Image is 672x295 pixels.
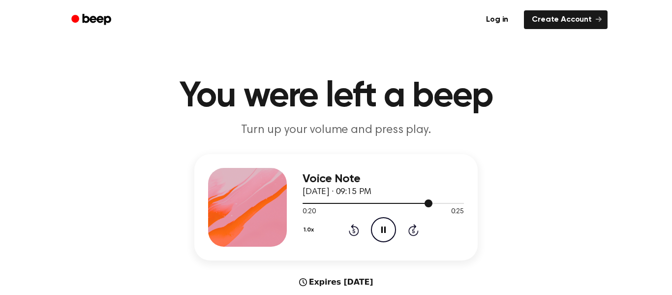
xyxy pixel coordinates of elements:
[84,79,588,114] h1: You were left a beep
[524,10,608,29] a: Create Account
[303,222,317,238] button: 1.0x
[64,10,120,30] a: Beep
[451,207,464,217] span: 0:25
[476,8,518,31] a: Log in
[303,207,315,217] span: 0:20
[303,188,371,197] span: [DATE] · 09:15 PM
[147,122,525,138] p: Turn up your volume and press play.
[303,172,464,186] h3: Voice Note
[299,276,373,288] div: Expires [DATE]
